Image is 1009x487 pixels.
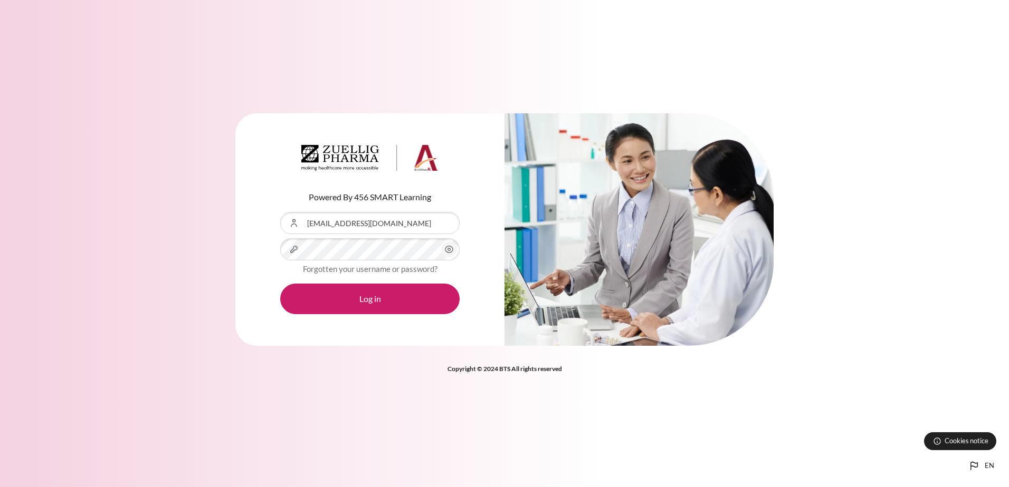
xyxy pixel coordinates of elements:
[301,145,439,171] img: Architeck
[964,455,998,476] button: Languages
[303,264,437,274] a: Forgotten your username or password?
[280,212,460,234] input: Username or Email Address
[301,145,439,176] a: Architeck
[985,461,994,471] span: en
[280,284,460,314] button: Log in
[280,191,460,203] p: Powered By 456 SMART Learning
[448,365,562,373] strong: Copyright © 2024 BTS All rights reserved
[945,436,988,446] span: Cookies notice
[924,432,996,450] button: Cookies notice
